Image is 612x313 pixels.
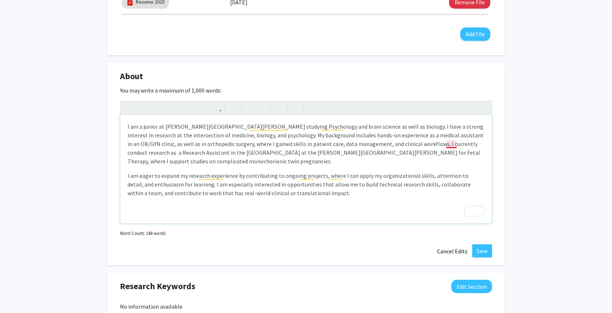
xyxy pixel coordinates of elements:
iframe: Chat [5,280,31,308]
span: About [120,70,143,83]
div: To enrich screen reader interactions, please activate Accessibility in Grammarly extension settings [120,115,492,223]
button: Redo (Ctrl + Y) [135,101,147,114]
p: I am eager to expand my research experience by contributing to ongoing projects, where I can appl... [128,171,484,197]
button: Emphasis (Ctrl + I) [164,101,177,114]
button: Fullscreen [477,101,490,114]
p: I am a junior at [PERSON_NAME][GEOGRAPHIC_DATA][PERSON_NAME] studying Psychology and brain scienc... [128,122,484,166]
button: Subscript [193,101,206,114]
button: Remove format [272,101,285,114]
button: Strong (Ctrl + B) [151,101,164,114]
div: No information available [120,302,492,311]
button: Superscript [181,101,193,114]
button: Add File [460,27,490,41]
span: Research Keywords [120,280,195,293]
button: Insert horizontal rule [289,101,302,114]
button: Save [472,244,492,257]
button: Cancel Edits [432,244,472,258]
button: Link [210,101,223,114]
button: Unordered list [243,101,256,114]
button: Ordered list [256,101,268,114]
button: Edit Research Keywords [451,280,492,293]
small: Word Count: 148 words [120,230,165,237]
button: Insert Image [227,101,239,114]
button: Undo (Ctrl + Z) [122,101,135,114]
label: You may write a maximum of 1,000 words: [120,86,221,95]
